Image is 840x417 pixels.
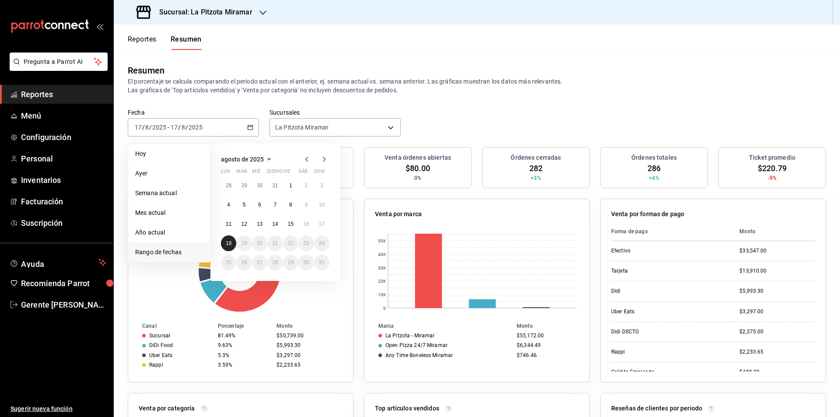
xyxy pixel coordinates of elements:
input: -- [145,124,149,131]
button: 30 de agosto de 2025 [298,255,314,270]
button: 10 de agosto de 2025 [314,197,329,213]
abbr: 28 de julio de 2025 [226,182,231,189]
div: Tarjeta [611,267,699,275]
div: DiDi Food [149,342,173,348]
abbr: 30 de agosto de 2025 [303,259,309,266]
span: Sugerir nueva función [10,404,106,413]
abbr: 6 de agosto de 2025 [258,202,261,208]
abbr: 25 de agosto de 2025 [226,259,231,266]
span: Facturación [21,196,106,207]
input: -- [170,124,178,131]
div: Open Pizza 24/7 Miramar [385,342,448,348]
div: Uber Eats [611,308,699,315]
button: 21 de agosto de 2025 [267,235,283,251]
abbr: 7 de agosto de 2025 [274,202,277,208]
th: Marca [364,321,513,331]
div: 3.59% [218,362,269,368]
abbr: 22 de agosto de 2025 [288,240,294,246]
abbr: 14 de agosto de 2025 [272,221,278,227]
text: 20K [378,279,386,284]
th: Monto [273,321,353,331]
button: Reportes [128,35,157,50]
abbr: 27 de agosto de 2025 [257,259,262,266]
abbr: 31 de agosto de 2025 [319,259,325,266]
abbr: 4 de agosto de 2025 [227,202,230,208]
button: 18 de agosto de 2025 [221,235,236,251]
span: -5% [768,174,777,182]
div: 5.3% [218,352,269,358]
text: 30K [378,266,386,270]
span: Hoy [135,149,203,158]
button: 26 de agosto de 2025 [236,255,252,270]
input: ---- [188,124,203,131]
abbr: 15 de agosto de 2025 [288,221,294,227]
h3: Sucursal: La Pitzota Miramar [152,7,252,18]
button: agosto de 2025 [221,154,274,165]
span: +4% [649,174,659,182]
abbr: sábado [298,168,308,178]
span: Gerente [PERSON_NAME] [21,299,106,311]
abbr: 11 de agosto de 2025 [226,221,231,227]
span: - [168,124,169,131]
abbr: 29 de julio de 2025 [241,182,247,189]
span: Configuración [21,131,106,143]
button: 28 de agosto de 2025 [267,255,283,270]
span: / [178,124,181,131]
button: Resumen [171,35,202,50]
abbr: 26 de agosto de 2025 [241,259,247,266]
div: Rappi [611,348,699,356]
span: Rango de fechas [135,248,203,257]
span: +3% [531,174,541,182]
span: Inventarios [21,174,106,186]
div: $6,344.49 [517,342,575,348]
button: 25 de agosto de 2025 [221,255,236,270]
button: 14 de agosto de 2025 [267,216,283,232]
abbr: 17 de agosto de 2025 [319,221,325,227]
abbr: 10 de agosto de 2025 [319,202,325,208]
span: agosto de 2025 [221,156,264,163]
button: 29 de agosto de 2025 [283,255,298,270]
input: -- [181,124,185,131]
abbr: 31 de julio de 2025 [272,182,278,189]
button: 12 de agosto de 2025 [236,216,252,232]
div: Rappi [149,362,163,368]
button: 29 de julio de 2025 [236,178,252,193]
span: Pregunta a Parrot AI [24,57,94,67]
div: $2,233.65 [276,362,339,368]
th: Monto [732,222,815,241]
button: 31 de julio de 2025 [267,178,283,193]
div: $50,739.00 [276,333,339,339]
div: 81.49% [218,333,269,339]
abbr: 20 de agosto de 2025 [257,240,262,246]
button: 15 de agosto de 2025 [283,216,298,232]
abbr: 28 de agosto de 2025 [272,259,278,266]
div: $13,910.00 [739,267,815,275]
span: $220.79 [758,162,787,174]
h3: Órdenes totales [631,153,677,162]
div: Didi [611,287,699,295]
span: Ayuda [21,257,95,268]
abbr: 2 de agosto de 2025 [304,182,308,189]
div: $33,547.00 [739,247,815,255]
abbr: 1 de agosto de 2025 [289,182,292,189]
h3: Órdenes cerradas [511,153,561,162]
button: 5 de agosto de 2025 [236,197,252,213]
div: $5,993.30 [739,287,815,295]
div: $746.46 [517,352,575,358]
span: Recomienda Parrot [21,277,106,289]
span: 286 [647,162,661,174]
p: Venta por formas de pago [611,210,684,219]
button: Pregunta a Parrot AI [10,53,108,71]
p: Reseñas de clientes por periodo [611,404,702,413]
span: Personal [21,153,106,165]
abbr: 23 de agosto de 2025 [303,240,309,246]
abbr: 21 de agosto de 2025 [272,240,278,246]
button: 23 de agosto de 2025 [298,235,314,251]
th: Monto [513,321,589,331]
div: $3,297.00 [739,308,815,315]
abbr: 16 de agosto de 2025 [303,221,309,227]
text: 50K [378,238,386,243]
div: $5,993.30 [276,342,339,348]
div: Sucursal [149,333,170,339]
button: 6 de agosto de 2025 [252,197,267,213]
